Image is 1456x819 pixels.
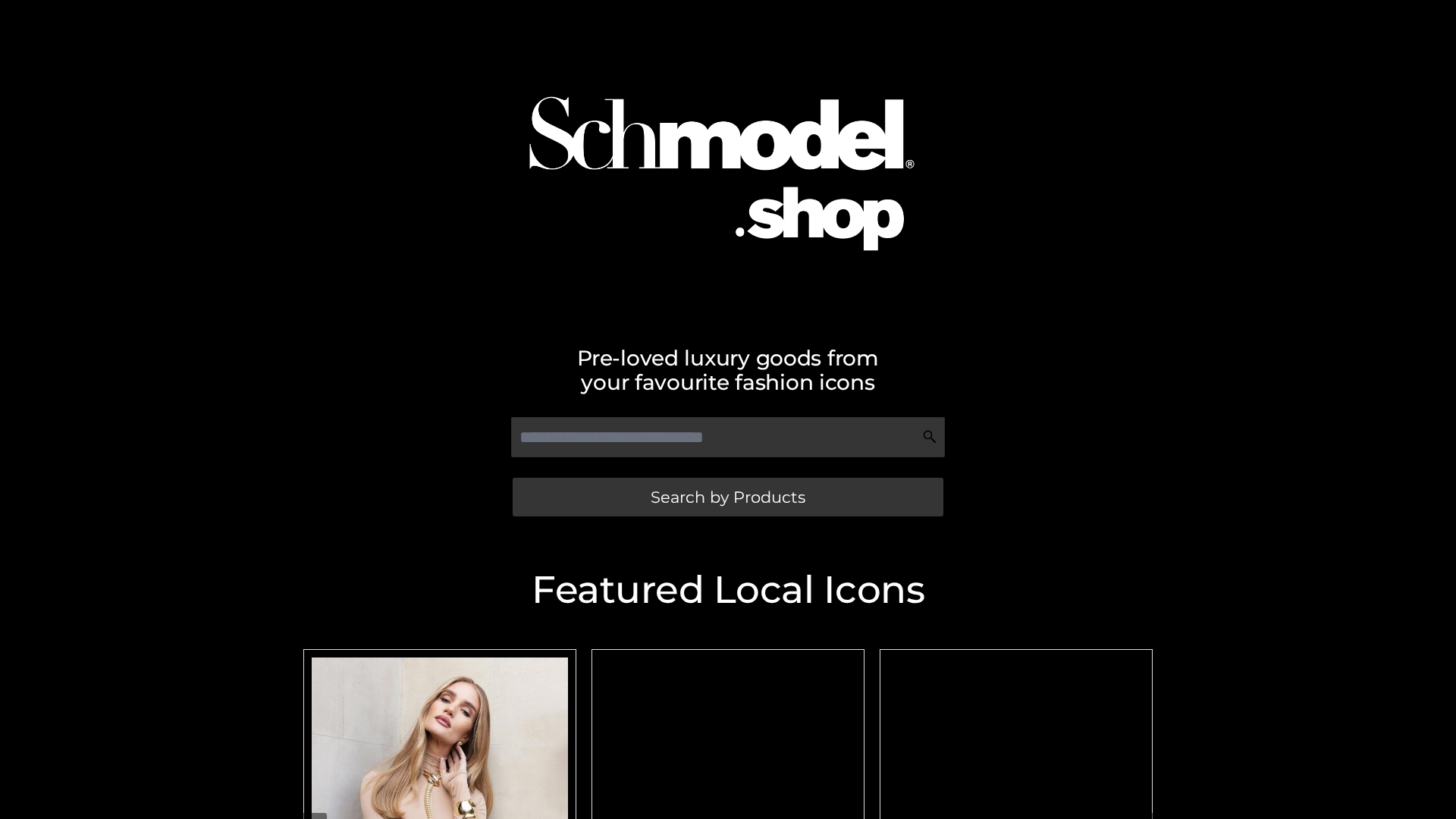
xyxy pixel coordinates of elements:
h2: Featured Local Icons​ [296,571,1160,609]
img: Search Icon [922,429,937,444]
a: Search by Products [513,478,943,516]
h2: Pre-loved luxury goods from your favourite fashion icons [296,346,1160,394]
span: Search by Products [651,489,805,505]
